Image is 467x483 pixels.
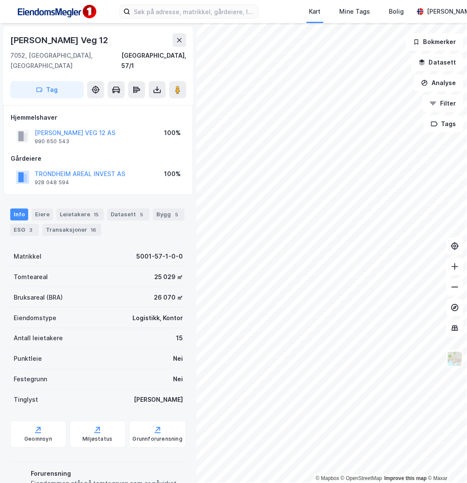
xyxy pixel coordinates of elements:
[14,272,48,282] div: Tomteareal
[134,395,183,405] div: [PERSON_NAME]
[35,179,69,186] div: 928 048 594
[447,351,463,367] img: Z
[14,354,42,364] div: Punktleie
[14,333,63,344] div: Antall leietakere
[406,33,464,50] button: Bokmerker
[14,2,99,21] img: F4PB6Px+NJ5v8B7XTbfpPpyloAAAAASUVORK5CYII=
[173,210,181,219] div: 5
[164,169,181,179] div: 100%
[138,210,146,219] div: 5
[164,128,181,138] div: 100%
[424,115,464,133] button: Tags
[136,251,183,262] div: 5001-57-1-0-0
[82,436,112,443] div: Miljøstatus
[132,313,183,323] div: Logistikk, Kontor
[389,6,404,17] div: Bolig
[154,292,183,303] div: 26 070 ㎡
[424,442,467,483] div: Kontrollprogram for chat
[14,251,41,262] div: Matrikkel
[10,81,84,98] button: Tag
[14,374,47,385] div: Festegrunn
[385,476,427,482] a: Improve this map
[340,6,370,17] div: Mine Tags
[14,313,56,323] div: Eiendomstype
[173,374,183,385] div: Nei
[42,224,101,236] div: Transaksjoner
[10,209,28,221] div: Info
[341,476,382,482] a: OpenStreetMap
[10,50,121,71] div: 7052, [GEOGRAPHIC_DATA], [GEOGRAPHIC_DATA]
[121,50,186,71] div: [GEOGRAPHIC_DATA], 57/1
[154,272,183,282] div: 25 029 ㎡
[133,436,182,443] div: Grunnforurensning
[176,333,183,344] div: 15
[11,153,186,164] div: Gårdeiere
[14,395,38,405] div: Tinglyst
[32,209,53,221] div: Eiere
[411,54,464,71] button: Datasett
[309,6,321,17] div: Kart
[56,209,104,221] div: Leietakere
[10,33,110,47] div: [PERSON_NAME] Veg 12
[423,95,464,112] button: Filter
[14,292,63,303] div: Bruksareal (BRA)
[153,209,185,221] div: Bygg
[27,226,35,234] div: 3
[89,226,98,234] div: 16
[173,354,183,364] div: Nei
[92,210,100,219] div: 15
[24,436,52,443] div: Geoinnsyn
[11,112,186,123] div: Hjemmelshaver
[414,74,464,91] button: Analyse
[130,5,258,18] input: Søk på adresse, matrikkel, gårdeiere, leietakere eller personer
[31,469,183,479] div: Forurensning
[107,209,150,221] div: Datasett
[424,442,467,483] iframe: Chat Widget
[35,138,69,145] div: 990 650 543
[316,476,339,482] a: Mapbox
[10,224,39,236] div: ESG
